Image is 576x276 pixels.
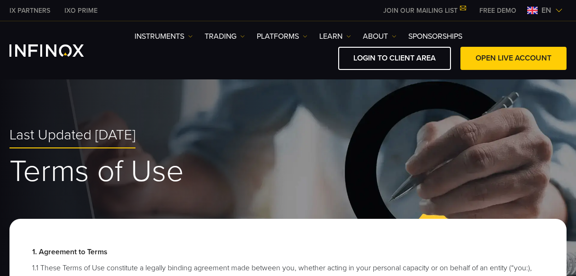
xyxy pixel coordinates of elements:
a: Instruments [135,31,193,42]
a: SPONSORSHIPS [408,31,462,42]
a: LOGIN TO CLIENT AREA [338,47,451,70]
h1: Terms of Use [9,155,567,188]
a: PLATFORMS [257,31,307,42]
a: TRADING [205,31,245,42]
span: Last Updated [DATE] [9,127,135,144]
a: JOIN OUR MAILING LIST [376,7,472,15]
a: INFINOX Logo [9,44,106,57]
a: INFINOX [57,6,105,16]
a: OPEN LIVE ACCOUNT [460,47,567,70]
a: Learn [319,31,351,42]
strong: 1. Agreement to Terms [32,247,108,257]
span: en [538,5,555,16]
a: INFINOX [2,6,57,16]
a: ABOUT [363,31,396,42]
a: INFINOX MENU [472,6,523,16]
